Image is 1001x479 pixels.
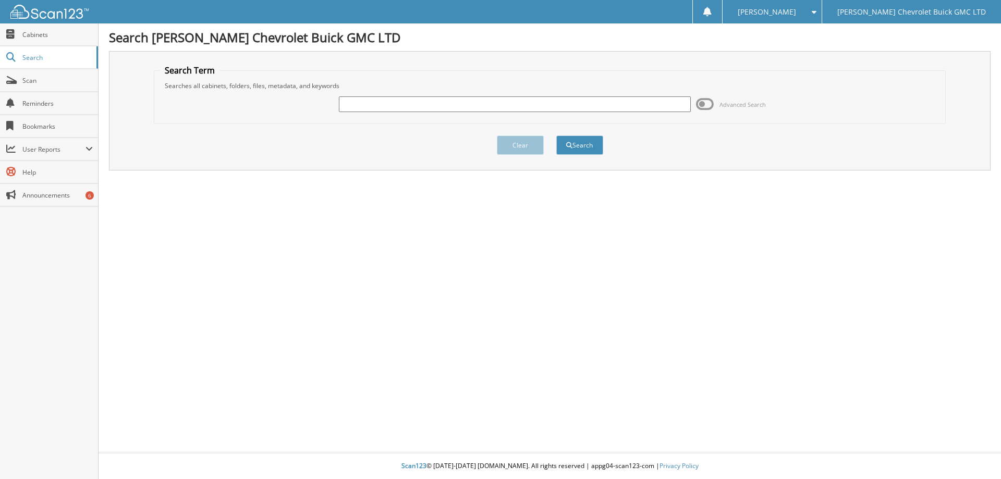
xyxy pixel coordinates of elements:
[99,453,1001,479] div: © [DATE]-[DATE] [DOMAIN_NAME]. All rights reserved | appg04-scan123-com |
[738,9,796,15] span: [PERSON_NAME]
[109,29,991,46] h1: Search [PERSON_NAME] Chevrolet Buick GMC LTD
[556,136,603,155] button: Search
[86,191,94,200] div: 6
[401,461,426,470] span: Scan123
[949,429,1001,479] iframe: Chat Widget
[497,136,544,155] button: Clear
[719,101,766,108] span: Advanced Search
[22,145,86,154] span: User Reports
[22,122,93,131] span: Bookmarks
[160,81,941,90] div: Searches all cabinets, folders, files, metadata, and keywords
[22,30,93,39] span: Cabinets
[22,53,91,62] span: Search
[22,168,93,177] span: Help
[660,461,699,470] a: Privacy Policy
[22,76,93,85] span: Scan
[22,99,93,108] span: Reminders
[160,65,220,76] legend: Search Term
[837,9,986,15] span: [PERSON_NAME] Chevrolet Buick GMC LTD
[10,5,89,19] img: scan123-logo-white.svg
[22,191,93,200] span: Announcements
